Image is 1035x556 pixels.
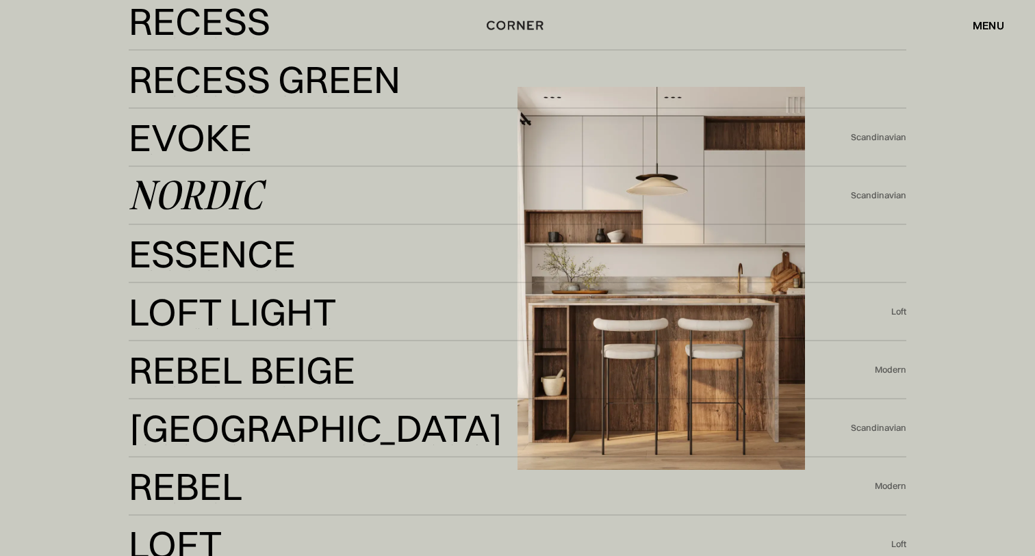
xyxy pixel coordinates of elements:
div: Loft Light [129,295,337,328]
a: Recess GreenRecess Green [129,63,906,96]
div: Scandinavian [851,189,906,202]
div: Recess Green [129,63,400,96]
div: Loft Light [129,328,324,360]
div: Scandinavian [851,131,906,144]
a: EvokeEvoke [129,121,851,155]
div: Evoke [129,153,239,186]
div: Modern [875,364,906,376]
a: Nordic [129,179,851,213]
a: EssenceEssence [129,237,906,271]
div: Loft [891,306,906,318]
a: Rebel BeigeRebel Beige [129,354,875,387]
a: RebelRebel [129,470,875,503]
div: Modern [875,480,906,492]
div: Rebel Beige [129,386,336,419]
div: Rebel Beige [129,354,355,386]
a: Loft LightLoft Light [129,295,891,329]
div: Evoke [129,121,252,154]
div: Rebel [129,502,231,535]
div: Essence [129,269,272,302]
div: Scandinavian [851,422,906,434]
div: Essence [129,237,296,270]
div: Recess Green [129,95,370,128]
div: [GEOGRAPHIC_DATA] [129,444,480,477]
div: menu [959,14,1004,37]
a: home [476,16,559,34]
div: Loft [891,538,906,551]
div: menu [973,20,1004,31]
div: Nordic [129,179,262,212]
div: [GEOGRAPHIC_DATA] [129,412,503,445]
a: [GEOGRAPHIC_DATA][GEOGRAPHIC_DATA] [129,412,851,445]
div: Rebel [129,470,242,503]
